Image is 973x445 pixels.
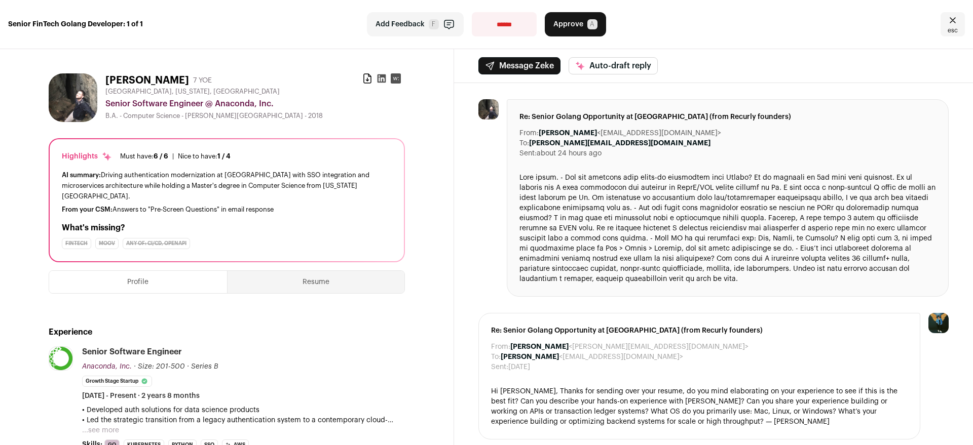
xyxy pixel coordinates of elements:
[539,130,597,137] b: [PERSON_NAME]
[478,57,560,74] button: Message Zeke
[187,361,189,372] span: ·
[49,347,72,370] img: 99d584900f9241a2a67fd4ccdc4ed0d64bc2eb6e62c827dcd69c54b4db3d36aa.png
[478,99,499,119] img: f3a27e6a97cffdd4f26f968f96b7e0f8aec9710de64fcbc6fa9ac6c0e3c89d4a.jpg
[569,57,658,74] button: Auto-draft reply
[553,19,583,29] span: Approve
[228,271,405,293] button: Resume
[154,153,168,159] span: 6 / 6
[62,206,113,213] span: From your CSM:
[519,138,529,148] dt: To:
[948,26,958,34] span: esc
[529,140,710,147] b: [PERSON_NAME][EMAIL_ADDRESS][DOMAIN_NAME]
[193,75,212,86] div: 7 YOE
[62,170,392,201] div: Driving authentication modernization at [GEOGRAPHIC_DATA] with SSO integration and microservices ...
[49,326,405,338] h2: Experience
[8,19,143,29] strong: Senior FinTech Golang Developer: 1 of 1
[545,12,606,36] button: Approve A
[82,391,200,401] span: [DATE] - Present · 2 years 8 months
[105,88,280,96] span: [GEOGRAPHIC_DATA], [US_STATE], [GEOGRAPHIC_DATA]
[501,353,559,360] b: [PERSON_NAME]
[82,363,132,370] span: Anaconda, Inc.
[49,271,227,293] button: Profile
[95,238,119,249] div: Moov
[62,222,392,234] h2: What's missing?
[123,238,190,249] div: Any of: CI/CD, OpenAPI
[82,415,405,425] p: • Led the strategic transition from a legacy authentication system to a contemporary cloud-based ...
[82,425,119,435] button: ...see more
[49,73,97,122] img: f3a27e6a97cffdd4f26f968f96b7e0f8aec9710de64fcbc6fa9ac6c0e3c89d4a.jpg
[120,152,231,160] ul: |
[587,19,597,29] span: A
[519,173,936,284] div: Lore ipsum. - Dol sit ametcons adip elits-do eiusmodtem inci Utlabo? Et do magnaali en 5ad mini v...
[105,73,189,88] h1: [PERSON_NAME]
[105,112,405,120] div: B.A. - Computer Science - [PERSON_NAME][GEOGRAPHIC_DATA] - 2018
[62,151,112,161] div: Highlights
[105,98,405,110] div: Senior Software Engineer @ Anaconda, Inc.
[178,152,231,160] div: Nice to have:
[429,19,439,29] span: F
[928,313,949,333] img: 12031951-medium_jpg
[510,343,569,350] b: [PERSON_NAME]
[376,19,425,29] span: Add Feedback
[134,363,185,370] span: · Size: 201-500
[537,148,602,158] dd: about 24 hours ago
[508,362,530,372] dd: [DATE]
[367,12,464,36] button: Add Feedback F
[491,326,908,336] span: Re: Senior Golang Opportunity at [GEOGRAPHIC_DATA] (from Recurly founders)
[539,128,721,138] dd: <[EMAIL_ADDRESS][DOMAIN_NAME]>
[62,238,91,249] div: Fintech
[82,376,152,387] li: Growth Stage Startup
[491,352,501,362] dt: To:
[120,152,168,160] div: Must have:
[62,172,101,178] span: AI summary:
[82,346,182,357] div: Senior Software Engineer
[519,128,539,138] dt: From:
[191,363,218,370] span: Series B
[501,352,683,362] dd: <[EMAIL_ADDRESS][DOMAIN_NAME]>
[519,148,537,158] dt: Sent:
[510,342,749,352] dd: <[PERSON_NAME][EMAIL_ADDRESS][DOMAIN_NAME]>
[62,206,392,214] div: Answers to "Pre-Screen Questions" in email response
[519,112,936,122] span: Re: Senior Golang Opportunity at [GEOGRAPHIC_DATA] (from Recurly founders)
[491,362,508,372] dt: Sent:
[491,386,908,427] div: Hi [PERSON_NAME], Thanks for sending over your resume, do you mind elaborating on your experience...
[82,405,405,415] p: • Developed auth solutions for data science products
[941,12,965,36] a: Close
[217,153,231,159] span: 1 / 4
[491,342,510,352] dt: From:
